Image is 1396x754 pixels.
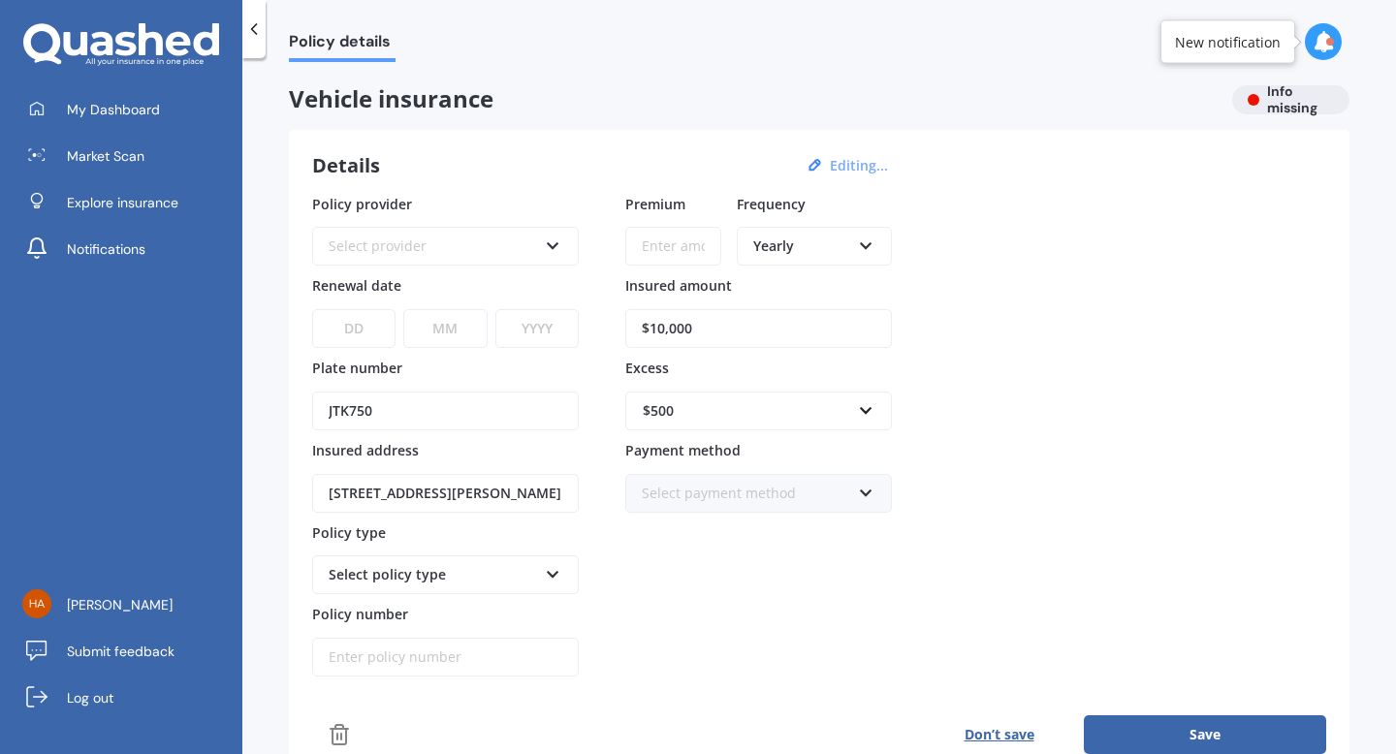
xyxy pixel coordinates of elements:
[625,227,721,266] input: Enter amount
[312,359,402,377] span: Plate number
[67,100,160,119] span: My Dashboard
[914,715,1084,754] button: Don’t save
[312,276,401,295] span: Renewal date
[312,605,408,623] span: Policy number
[22,589,51,618] img: 3b7a268a6a6da33867ab62c1aef77156
[753,236,850,257] div: Yearly
[312,441,419,459] span: Insured address
[289,32,396,58] span: Policy details
[15,230,242,268] a: Notifications
[67,642,174,661] span: Submit feedback
[312,638,579,676] input: Enter policy number
[67,595,173,614] span: [PERSON_NAME]
[289,85,1217,113] span: Vehicle insurance
[329,236,537,257] div: Select provider
[67,146,144,166] span: Market Scan
[15,632,242,671] a: Submit feedback
[312,194,412,212] span: Policy provider
[312,392,579,430] input: Enter plate number
[312,522,386,541] span: Policy type
[15,137,242,175] a: Market Scan
[312,153,380,178] h3: Details
[625,309,892,348] input: Enter amount
[15,183,242,222] a: Explore insurance
[642,483,850,504] div: Select payment method
[625,276,732,295] span: Insured amount
[1175,32,1281,51] div: New notification
[737,194,806,212] span: Frequency
[312,474,579,513] input: Enter address
[643,400,851,422] div: $500
[15,678,242,717] a: Log out
[67,239,145,259] span: Notifications
[15,585,242,624] a: [PERSON_NAME]
[625,194,685,212] span: Premium
[824,157,894,174] button: Editing...
[625,359,669,377] span: Excess
[67,193,178,212] span: Explore insurance
[625,441,741,459] span: Payment method
[329,564,537,585] div: Select policy type
[1084,715,1326,754] button: Save
[67,688,113,707] span: Log out
[15,90,242,129] a: My Dashboard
